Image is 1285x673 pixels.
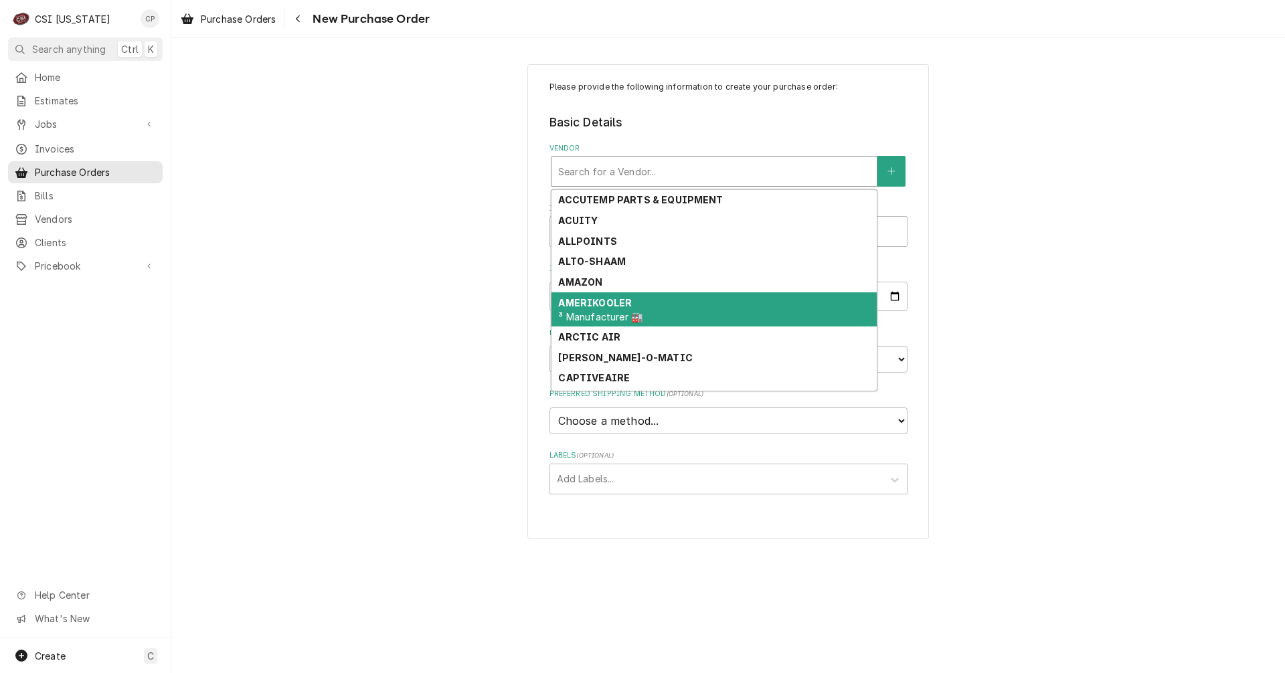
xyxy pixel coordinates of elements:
[35,117,136,131] span: Jobs
[8,208,163,230] a: Vendors
[549,389,908,434] div: Preferred Shipping Method
[121,42,139,56] span: Ctrl
[8,66,163,88] a: Home
[887,167,895,176] svg: Create New Vendor
[8,584,163,606] a: Go to Help Center
[201,12,276,26] span: Purchase Orders
[309,10,430,28] span: New Purchase Order
[12,9,31,28] div: C
[35,650,66,662] span: Create
[32,42,106,56] span: Search anything
[576,452,614,459] span: ( optional )
[35,189,156,203] span: Bills
[558,276,602,288] strong: AMAZON
[549,143,908,187] div: Vendor
[549,203,908,214] label: Inventory Location
[549,450,908,461] label: Labels
[527,64,929,540] div: Purchase Order Create/Update
[141,9,159,28] div: CP
[549,203,908,247] div: Inventory Location
[35,12,110,26] div: CSI [US_STATE]
[549,328,908,373] div: Preferred Shipping Carrier
[8,138,163,160] a: Invoices
[35,588,155,602] span: Help Center
[287,8,309,29] button: Navigate back
[35,70,156,84] span: Home
[12,9,31,28] div: CSI Kentucky's Avatar
[549,81,908,93] p: Please provide the following information to create your purchase order:
[549,114,908,131] legend: Basic Details
[8,37,163,61] button: Search anythingCtrlK
[35,611,155,626] span: What's New
[8,113,163,135] a: Go to Jobs
[8,607,163,630] a: Go to What's New
[549,81,908,494] div: Purchase Order Create/Update Form
[549,264,908,274] label: Issue Date
[35,94,156,108] span: Estimates
[549,450,908,494] div: Labels
[35,235,156,250] span: Clients
[175,8,281,30] a: Purchase Orders
[8,90,163,112] a: Estimates
[558,352,692,363] strong: [PERSON_NAME]-O-MATIC
[558,235,616,247] strong: ALLPOINTS
[35,259,136,273] span: Pricebook
[8,231,163,254] a: Clients
[549,143,908,154] label: Vendor
[549,389,908,399] label: Preferred Shipping Method
[558,331,620,343] strong: ARCTIC AIR
[35,142,156,156] span: Invoices
[667,390,704,397] span: ( optional )
[35,165,156,179] span: Purchase Orders
[148,42,154,56] span: K
[8,255,163,277] a: Go to Pricebook
[558,372,630,383] strong: CAPTIVEAIRE
[558,256,626,267] strong: ALTO-SHAAM
[558,297,632,308] strong: AMERIKOOLER
[8,161,163,183] a: Purchase Orders
[549,264,908,311] div: Issue Date
[147,649,154,663] span: C
[558,311,642,322] span: ³ Manufacturer 🏭
[549,328,908,339] label: Preferred Shipping Carrier
[558,215,598,226] strong: ACUITY
[558,194,723,205] strong: ACCUTEMP PARTS & EQUIPMENT
[549,282,908,311] input: yyyy-mm-dd
[8,185,163,207] a: Bills
[141,9,159,28] div: Craig Pierce's Avatar
[35,212,156,226] span: Vendors
[877,156,906,187] button: Create New Vendor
